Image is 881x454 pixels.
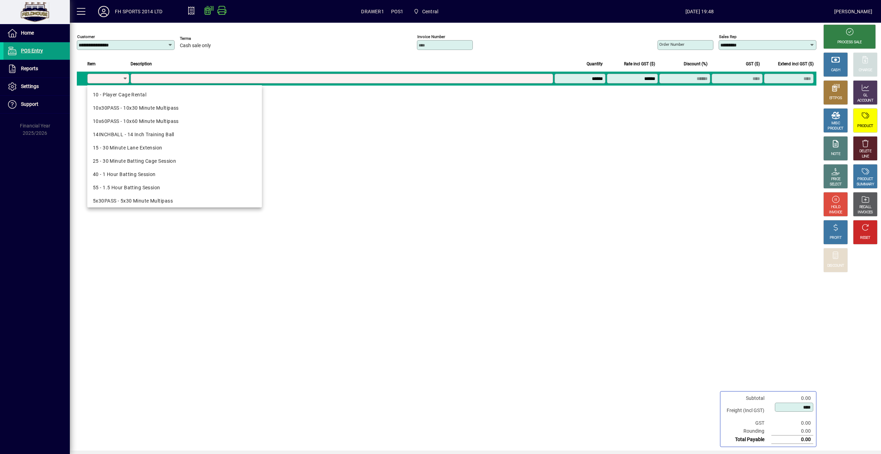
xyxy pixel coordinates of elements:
[659,42,684,47] mat-label: Order number
[857,182,874,187] div: SUMMARY
[723,435,771,444] td: Total Payable
[3,78,70,95] a: Settings
[863,93,868,98] div: GL
[831,152,840,157] div: NOTE
[87,60,96,68] span: Item
[93,171,256,178] div: 40 - 1 Hour Batting Session
[831,68,840,73] div: CASH
[410,5,441,18] span: Central
[391,6,404,17] span: POS1
[87,194,262,207] mat-option: 5x30PASS - 5x30 Minute Multipass
[831,177,840,182] div: PRICE
[771,435,813,444] td: 0.00
[859,68,872,73] div: CHARGE
[723,427,771,435] td: Rounding
[93,5,115,18] button: Profile
[859,205,872,210] div: RECALL
[830,235,842,241] div: PROFIT
[3,96,70,113] a: Support
[746,60,760,68] span: GST ($)
[180,43,211,49] span: Cash sale only
[21,48,43,53] span: POS Entry
[21,66,38,71] span: Reports
[830,182,842,187] div: SELECT
[87,88,262,101] mat-option: 10 - Player Cage Rental
[771,427,813,435] td: 0.00
[93,144,256,152] div: 15 - 30 Minute Lane Extension
[87,115,262,128] mat-option: 10x60PASS - 10x60 Minute Multipass
[87,141,262,154] mat-option: 15 - 30 Minute Lane Extension
[87,181,262,194] mat-option: 55 - 1.5 Hour Batting Session
[21,30,34,36] span: Home
[93,91,256,98] div: 10 - Player Cage Rental
[862,154,869,159] div: LINE
[93,184,256,191] div: 55 - 1.5 Hour Batting Session
[831,121,840,126] div: MISC
[778,60,814,68] span: Extend incl GST ($)
[131,60,152,68] span: Description
[3,24,70,42] a: Home
[834,6,872,17] div: [PERSON_NAME]
[829,210,842,215] div: INVOICE
[565,6,834,17] span: [DATE] 19:48
[860,235,871,241] div: RESET
[587,60,603,68] span: Quantity
[723,419,771,427] td: GST
[87,168,262,181] mat-option: 40 - 1 Hour Batting Session
[837,40,862,45] div: PROCESS SALE
[422,6,438,17] span: Central
[719,34,736,39] mat-label: Sales rep
[87,128,262,141] mat-option: 14INCHBALL - 14 Inch Training Ball
[857,98,873,103] div: ACCOUNT
[857,177,873,182] div: PRODUCT
[831,205,840,210] div: HOLD
[859,149,871,154] div: DELETE
[771,394,813,402] td: 0.00
[93,158,256,165] div: 25 - 30 Minute Batting Cage Session
[829,96,842,101] div: EFTPOS
[827,263,844,269] div: DISCOUNT
[87,154,262,168] mat-option: 25 - 30 Minute Batting Cage Session
[77,34,95,39] mat-label: Customer
[361,6,384,17] span: DRAWER1
[3,60,70,78] a: Reports
[21,83,39,89] span: Settings
[87,101,262,115] mat-option: 10x30PASS - 10x30 Minute Multipass
[771,419,813,427] td: 0.00
[115,6,162,17] div: FH SPORTS 2014 LTD
[857,124,873,129] div: PRODUCT
[624,60,655,68] span: Rate incl GST ($)
[684,60,707,68] span: Discount (%)
[93,131,256,138] div: 14INCHBALL - 14 Inch Training Ball
[417,34,445,39] mat-label: Invoice number
[858,210,873,215] div: INVOICES
[723,402,771,419] td: Freight (Incl GST)
[93,118,256,125] div: 10x60PASS - 10x60 Minute Multipass
[723,394,771,402] td: Subtotal
[828,126,843,131] div: PRODUCT
[93,104,256,112] div: 10x30PASS - 10x30 Minute Multipass
[93,197,256,205] div: 5x30PASS - 5x30 Minute Multipass
[180,36,222,41] span: Terms
[21,101,38,107] span: Support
